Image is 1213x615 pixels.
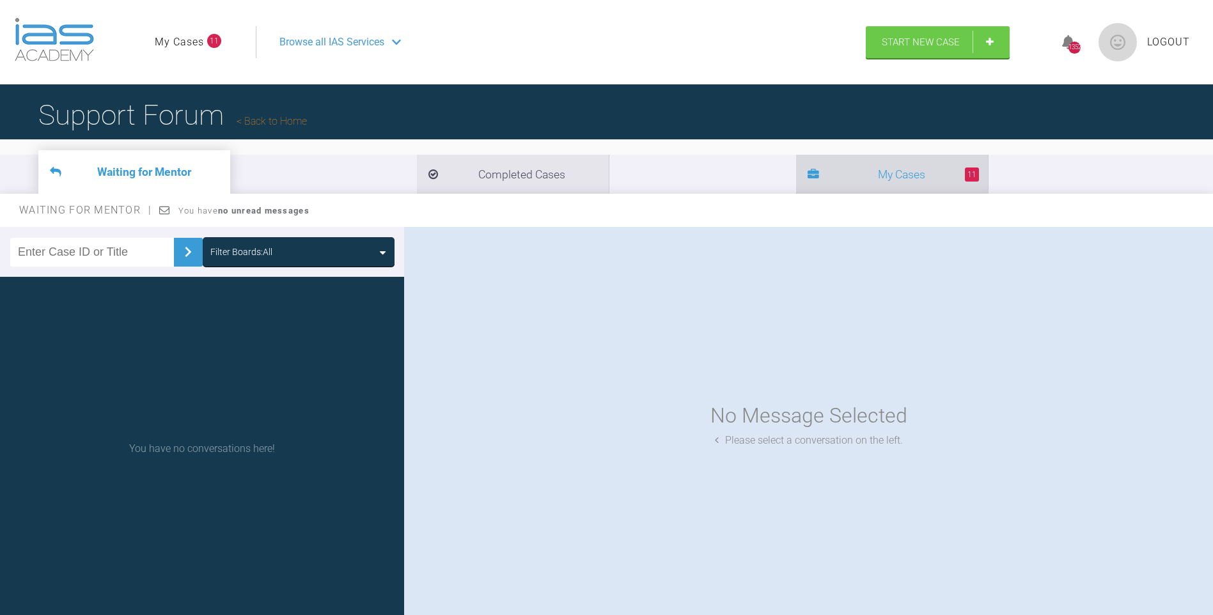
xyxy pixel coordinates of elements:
input: Enter Case ID or Title [10,238,174,267]
img: logo-light.3e3ef733.png [15,18,94,61]
span: 11 [207,34,221,48]
li: Waiting for Mentor [38,150,230,194]
img: profile.png [1099,23,1137,61]
span: Waiting for Mentor [19,204,152,216]
div: Filter Boards: All [210,245,272,259]
span: Browse all IAS Services [279,34,384,51]
li: Completed Cases [417,155,609,194]
a: My Cases [155,34,204,51]
div: No Message Selected [710,400,907,432]
span: You have [178,206,309,215]
strong: no unread messages [218,206,309,215]
img: chevronRight.28bd32b0.svg [178,242,198,262]
h1: Support Forum [38,93,307,137]
a: Back to Home [237,115,307,127]
span: 11 [965,167,979,182]
a: Start New Case [866,26,1010,58]
span: Start New Case [882,36,960,48]
li: My Cases [796,155,988,194]
div: 1352 [1068,42,1081,54]
div: Please select a conversation on the left. [715,432,903,449]
a: Logout [1147,34,1190,51]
